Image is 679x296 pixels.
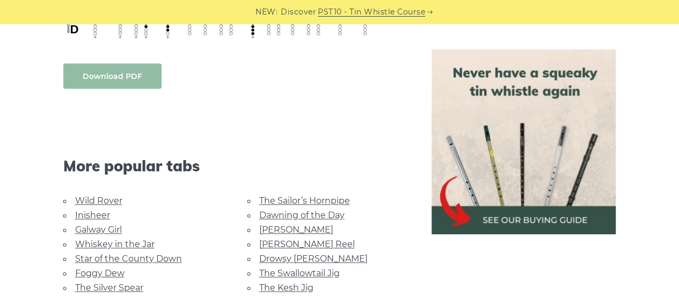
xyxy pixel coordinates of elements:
a: Download PDF [63,63,162,89]
a: Whiskey in the Jar [75,239,155,249]
a: Dawning of the Day [259,210,345,220]
a: Foggy Dew [75,268,125,278]
a: Star of the County Down [75,254,182,264]
a: Inisheer [75,210,110,220]
a: Drowsy [PERSON_NAME] [259,254,368,264]
span: NEW: [255,6,278,18]
img: tin whistle buying guide [432,49,616,234]
a: The Sailor’s Hornpipe [259,196,350,206]
span: More popular tabs [63,157,406,175]
a: Wild Rover [75,196,122,206]
a: The Swallowtail Jig [259,268,340,278]
a: The Silver Spear [75,283,143,293]
span: Discover [281,6,316,18]
a: [PERSON_NAME] Reel [259,239,355,249]
a: The Kesh Jig [259,283,313,293]
a: PST10 - Tin Whistle Course [318,6,425,18]
a: Galway Girl [75,225,122,235]
a: [PERSON_NAME] [259,225,333,235]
